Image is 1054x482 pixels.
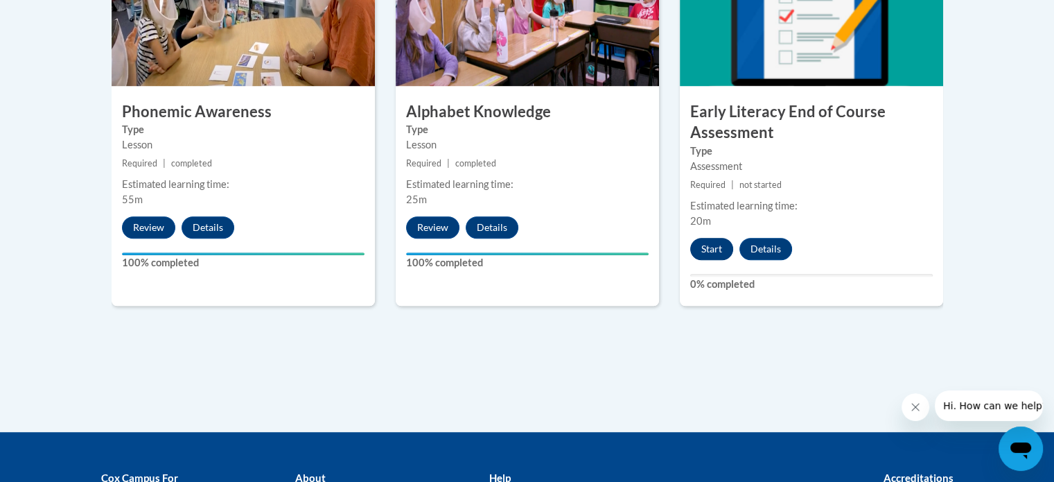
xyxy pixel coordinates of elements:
iframe: Message from company [935,390,1043,421]
span: 25m [406,193,427,205]
h3: Early Literacy End of Course Assessment [680,101,943,144]
span: not started [739,180,782,190]
iframe: Close message [902,393,929,421]
div: Lesson [406,137,649,153]
button: Details [182,216,234,239]
div: Estimated learning time: [690,198,933,214]
span: Required [406,158,441,169]
span: | [731,180,734,190]
span: Required [690,180,726,190]
label: 0% completed [690,277,933,292]
div: Your progress [122,252,364,255]
div: Estimated learning time: [406,177,649,192]
div: Assessment [690,159,933,174]
label: Type [406,122,649,137]
button: Review [406,216,459,239]
span: Hi. How can we help? [8,10,112,21]
span: Required [122,158,157,169]
h3: Phonemic Awareness [112,101,375,123]
span: | [447,158,450,169]
button: Review [122,216,175,239]
label: Type [122,122,364,137]
span: 55m [122,193,143,205]
span: completed [455,158,496,169]
span: completed [171,158,212,169]
iframe: Button to launch messaging window [999,427,1043,471]
h3: Alphabet Knowledge [396,101,659,123]
span: | [163,158,166,169]
label: Type [690,144,933,159]
span: 20m [690,215,711,227]
button: Start [690,238,733,260]
button: Details [466,216,518,239]
label: 100% completed [406,255,649,270]
div: Lesson [122,137,364,153]
div: Estimated learning time: [122,177,364,192]
label: 100% completed [122,255,364,270]
button: Details [739,238,792,260]
div: Your progress [406,252,649,255]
